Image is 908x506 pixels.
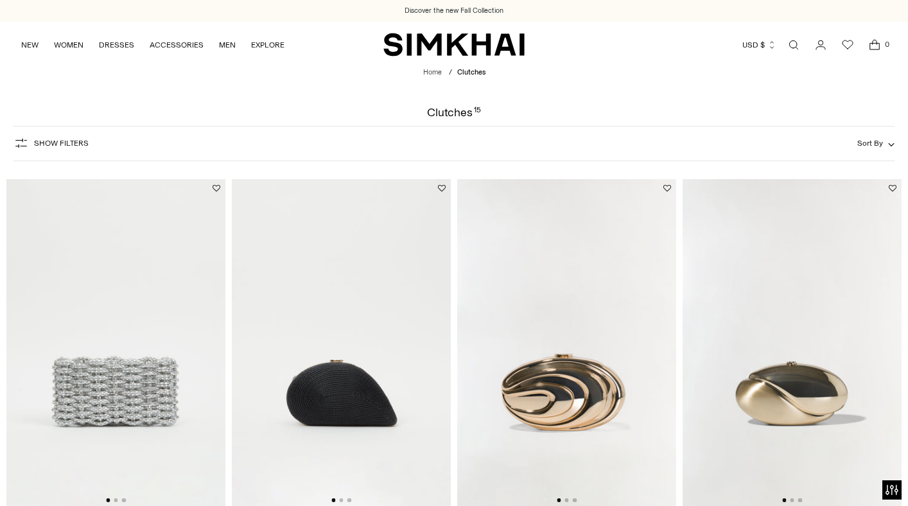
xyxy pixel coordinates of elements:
a: Home [423,68,442,76]
button: Go to slide 1 [331,498,335,502]
a: Open search modal [781,32,807,58]
a: ACCESSORIES [150,31,204,59]
h1: Clutches [427,107,481,118]
button: Go to slide 2 [114,498,118,502]
button: Add to Wishlist [438,184,446,192]
button: USD $ [742,31,776,59]
button: Go to slide 1 [106,498,110,502]
div: / [449,67,452,78]
a: MEN [219,31,236,59]
button: Go to slide 3 [798,498,802,502]
span: Show Filters [34,139,89,148]
button: Show Filters [13,133,89,153]
a: Open cart modal [862,32,887,58]
button: Go to slide 3 [122,498,126,502]
nav: breadcrumbs [423,67,485,78]
a: WOMEN [54,31,83,59]
button: Go to slide 3 [347,498,351,502]
button: Go to slide 1 [782,498,786,502]
button: Add to Wishlist [889,184,896,192]
a: Discover the new Fall Collection [405,6,503,16]
button: Go to slide 3 [573,498,577,502]
button: Go to slide 2 [564,498,568,502]
a: EXPLORE [251,31,284,59]
button: Sort By [857,136,895,150]
a: Go to the account page [808,32,834,58]
a: Wishlist [835,32,860,58]
button: Go to slide 2 [339,498,343,502]
button: Go to slide 2 [790,498,794,502]
button: Add to Wishlist [663,184,671,192]
a: SIMKHAI [383,32,525,57]
button: Go to slide 1 [557,498,561,502]
span: 0 [881,39,893,50]
a: DRESSES [99,31,134,59]
a: NEW [21,31,39,59]
span: Clutches [457,68,485,76]
span: Sort By [857,139,883,148]
button: Add to Wishlist [213,184,220,192]
div: 15 [474,107,481,118]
